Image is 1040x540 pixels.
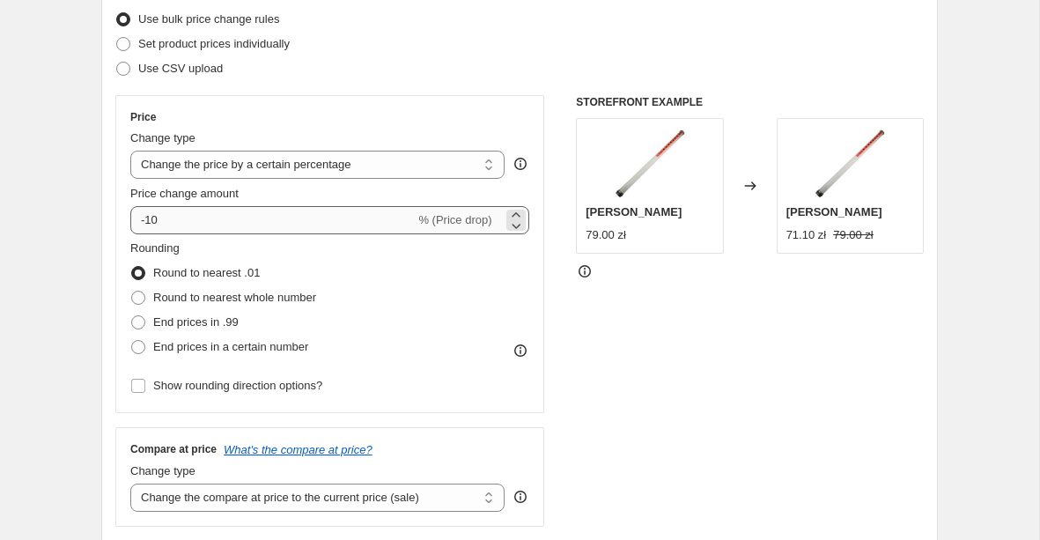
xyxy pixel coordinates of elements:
[130,206,415,234] input: -15
[153,315,239,329] span: End prices in .99
[153,340,308,353] span: End prices in a certain number
[786,226,827,244] div: 71.10 zł
[153,291,316,304] span: Round to nearest whole number
[153,379,322,392] span: Show rounding direction options?
[153,266,260,279] span: Round to nearest .01
[130,131,195,144] span: Change type
[576,95,924,109] h6: STOREFRONT EXAMPLE
[138,62,223,75] span: Use CSV upload
[130,442,217,456] h3: Compare at price
[615,128,685,198] img: 3167_80x.jpg
[138,37,290,50] span: Set product prices individually
[130,110,156,124] h3: Price
[586,205,682,218] span: [PERSON_NAME]
[815,128,885,198] img: 3167_80x.jpg
[586,226,626,244] div: 79.00 zł
[138,12,279,26] span: Use bulk price change rules
[786,205,882,218] span: [PERSON_NAME]
[224,443,372,456] button: What's the compare at price?
[130,241,180,255] span: Rounding
[833,226,874,244] strike: 79.00 zł
[418,213,491,226] span: % (Price drop)
[512,488,529,506] div: help
[130,464,195,477] span: Change type
[130,187,239,200] span: Price change amount
[512,155,529,173] div: help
